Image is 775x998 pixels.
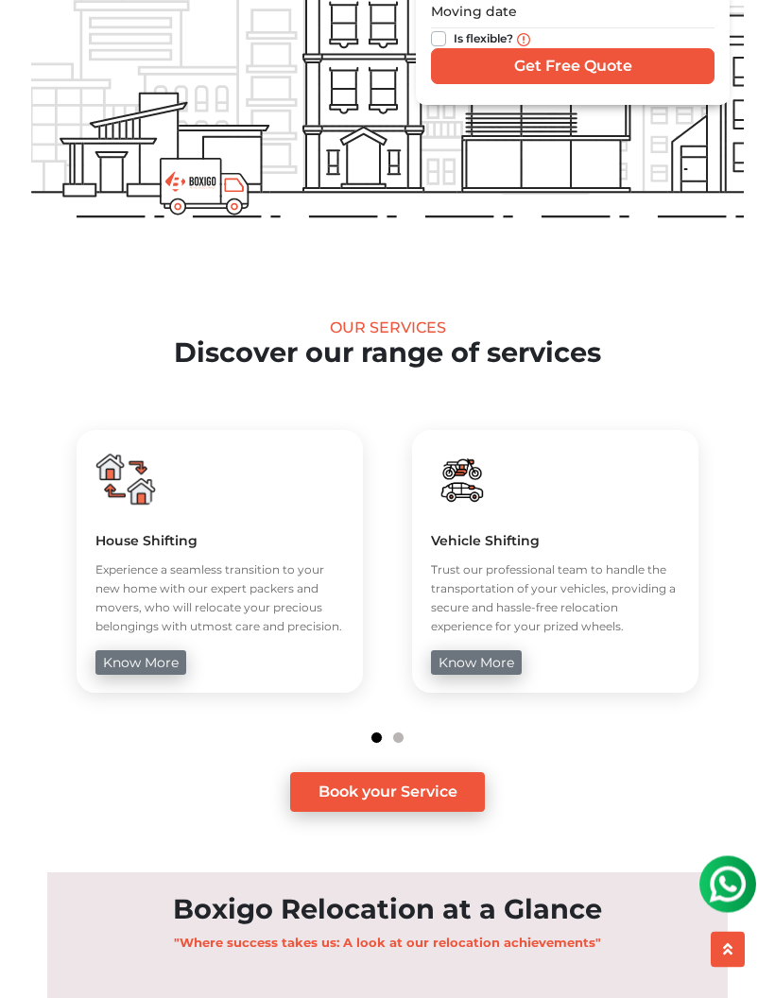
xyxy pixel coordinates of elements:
[711,932,745,968] button: scroll up
[454,28,513,48] label: Is flexible?
[290,773,486,813] a: Book your Service
[160,159,250,216] img: boxigo_prackers_and_movers_truck
[431,49,715,85] input: Get Free Quote
[95,533,344,550] h5: House Shifting
[95,561,344,637] p: Experience a seamless transition to your new home with our expert packers and movers, who will re...
[431,533,680,550] h5: Vehicle Shifting
[95,651,186,676] a: know more
[95,450,156,510] img: boxigo_packers_and_movers_huge_savings
[19,19,57,57] img: whatsapp-icon.svg
[431,561,680,637] p: Trust our professional team to handle the transportation of your vehicles, providing a secure and...
[31,319,744,337] div: Our Services
[47,894,728,927] h2: Boxigo Relocation at a Glance
[431,651,522,676] a: know more
[517,34,530,47] img: move_date_info
[431,450,491,510] img: boxigo_packers_and_movers_huge_savings
[31,337,744,370] h2: Discover our range of services
[174,936,601,951] b: "Where success takes us: A look at our relocation achievements"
